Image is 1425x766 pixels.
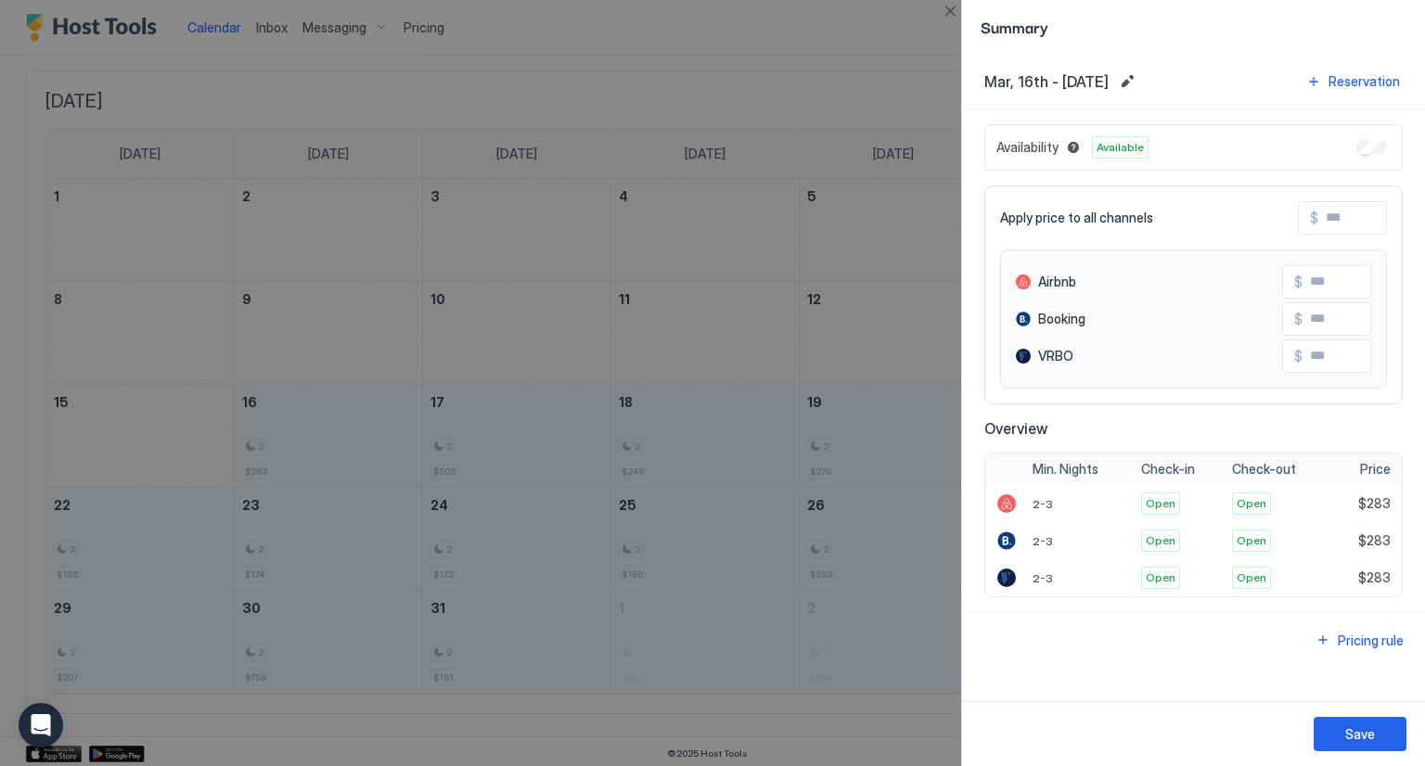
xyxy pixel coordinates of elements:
span: Check-in [1141,461,1195,478]
span: Booking [1038,311,1085,327]
span: Mar, 16th - [DATE] [984,72,1109,91]
div: Reservation [1329,71,1400,91]
span: Summary [981,15,1406,38]
span: Open [1146,495,1175,512]
span: $ [1294,348,1303,364]
span: $ [1310,210,1318,226]
span: 2-3 [1033,534,1053,548]
span: VRBO [1038,348,1073,364]
div: Open Intercom Messenger [19,703,63,747]
span: $ [1294,311,1303,327]
span: Overview [984,419,1403,438]
span: $283 [1358,569,1391,586]
div: Pricing rule [1338,631,1404,650]
span: Open [1146,569,1175,586]
span: Open [1237,495,1266,512]
span: $ [1294,274,1303,290]
span: Available [1097,139,1144,156]
button: Pricing rule [1313,628,1406,653]
span: Check-out [1232,461,1296,478]
span: 2-3 [1033,571,1053,585]
span: Price [1360,461,1391,478]
span: $283 [1358,532,1391,549]
span: Min. Nights [1033,461,1098,478]
span: Availability [996,139,1059,156]
span: Open [1146,532,1175,549]
span: Open [1237,569,1266,586]
button: Reservation [1303,69,1403,94]
span: Apply price to all channels [1000,210,1153,226]
span: Airbnb [1038,274,1076,290]
button: Save [1314,717,1406,751]
span: $283 [1358,495,1391,512]
span: 2-3 [1033,497,1053,511]
button: Edit date range [1116,70,1138,93]
div: Save [1345,724,1375,744]
span: Open [1237,532,1266,549]
button: Blocked dates override all pricing rules and remain unavailable until manually unblocked [1062,136,1085,159]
